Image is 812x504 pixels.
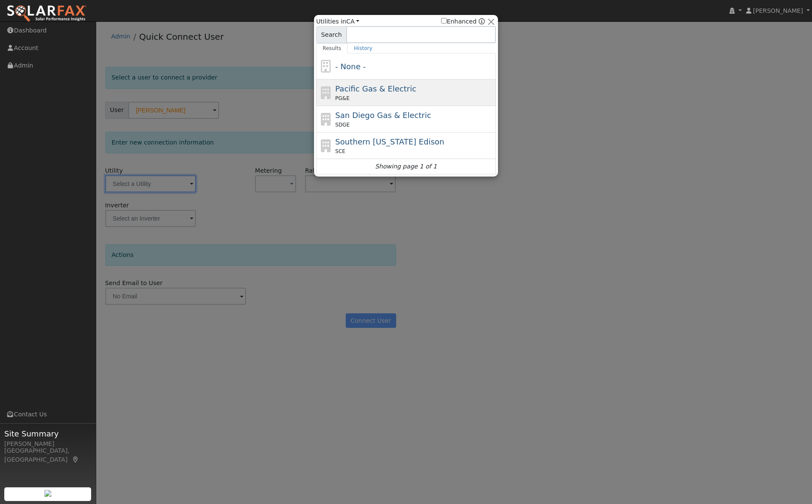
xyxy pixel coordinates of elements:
span: San Diego Gas & Electric [335,111,431,120]
a: Enhanced Providers [479,18,485,25]
a: CA [346,18,359,25]
span: [PERSON_NAME] [753,7,803,14]
i: Showing page 1 of 1 [375,162,437,171]
a: History [348,43,379,53]
img: SolarFax [6,5,87,23]
span: Southern [US_STATE] Edison [335,137,445,146]
img: retrieve [44,490,51,497]
span: SCE [335,147,346,155]
div: [GEOGRAPHIC_DATA], [GEOGRAPHIC_DATA] [4,446,92,464]
input: Enhanced [441,18,447,24]
label: Enhanced [441,17,477,26]
span: Site Summary [4,428,92,439]
span: PG&E [335,94,350,102]
a: Results [316,43,348,53]
span: Utilities in [316,17,359,26]
div: [PERSON_NAME] [4,439,92,448]
a: Map [72,456,80,463]
span: Pacific Gas & Electric [335,84,416,93]
span: Search [316,26,347,43]
span: Show enhanced providers [441,17,485,26]
span: - None - [335,62,366,71]
span: SDGE [335,121,350,129]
